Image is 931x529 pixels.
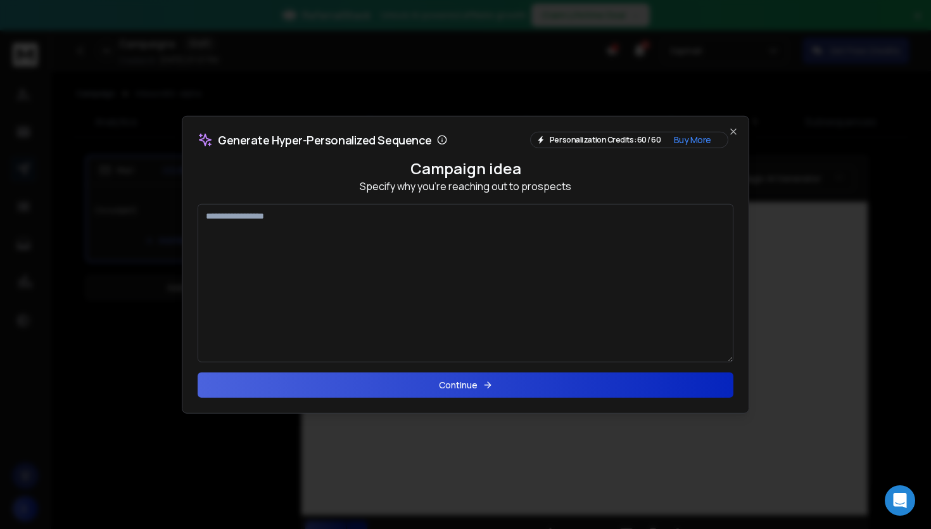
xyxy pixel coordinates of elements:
h4: Campaign idea [198,158,733,178]
div: Personalization Credits: 60 / 60 [530,131,728,148]
p: Generate Hyper-Personalized Sequence [218,134,432,145]
button: Continue [198,373,733,398]
p: Specify why you're reaching out to prospects [198,178,733,193]
button: Buy More [664,133,721,146]
div: Open Intercom Messenger [885,485,915,516]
